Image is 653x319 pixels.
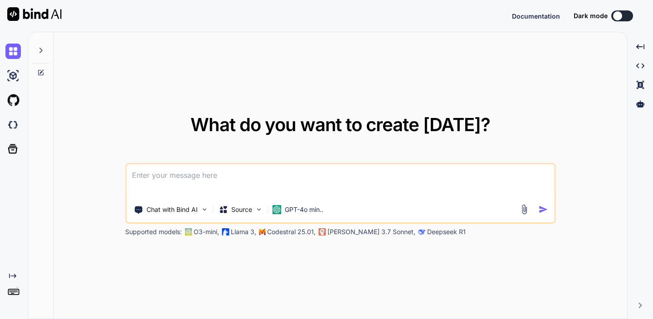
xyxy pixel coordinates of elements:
[7,7,62,21] img: Bind AI
[519,204,529,215] img: attachment
[267,227,316,236] p: Codestral 25.01,
[222,228,229,236] img: Llama2
[538,205,548,214] img: icon
[146,205,198,214] p: Chat with Bind AI
[5,68,21,83] img: ai-studio
[418,228,425,236] img: claude
[259,229,265,235] img: Mistral-AI
[255,206,263,213] img: Pick Models
[5,117,21,133] img: darkCloudIdeIcon
[5,93,21,108] img: githubLight
[512,11,560,21] button: Documentation
[185,228,192,236] img: GPT-4
[125,227,182,236] p: Supported models:
[318,228,326,236] img: claude
[427,227,466,236] p: Deepseek R1
[285,205,323,214] p: GPT-4o min..
[231,205,252,214] p: Source
[231,227,256,236] p: Llama 3,
[194,227,219,236] p: O3-mini,
[272,205,281,214] img: GPT-4o mini
[574,11,608,20] span: Dark mode
[5,44,21,59] img: chat
[200,206,208,213] img: Pick Tools
[190,113,490,136] span: What do you want to create [DATE]?
[512,12,560,20] span: Documentation
[327,227,415,236] p: [PERSON_NAME] 3.7 Sonnet,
